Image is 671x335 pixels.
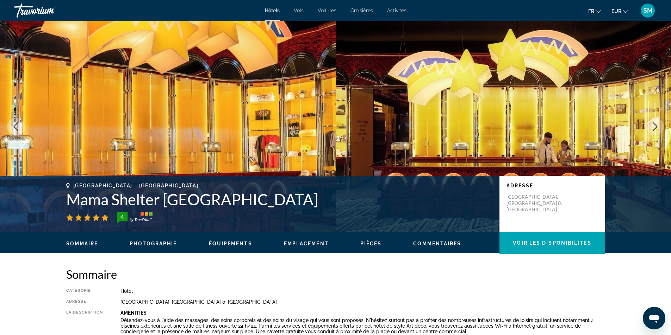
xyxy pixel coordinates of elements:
[318,8,336,13] a: Voitures
[588,6,601,16] button: Change language
[265,8,280,13] a: Hôtels
[66,299,103,305] div: Adresse
[66,240,98,247] button: Sommaire
[499,232,605,254] button: Voir les disponibilités
[66,267,605,281] h2: Sommaire
[294,8,304,13] a: Vols
[66,190,492,208] h1: Mama Shelter [GEOGRAPHIC_DATA]
[284,240,329,247] button: Emplacement
[7,118,25,135] button: Previous image
[209,240,252,247] button: Équipements
[513,240,591,246] span: Voir les disponibilités
[507,194,563,213] p: [GEOGRAPHIC_DATA], [GEOGRAPHIC_DATA] 0, [GEOGRAPHIC_DATA]
[611,8,621,14] span: EUR
[66,288,103,294] div: Catégorie
[507,183,598,188] p: Adresse
[639,3,657,18] button: User Menu
[117,212,153,223] img: trustyou-badge-hor.svg
[611,6,628,16] button: Change currency
[120,317,605,334] p: Détendez-vous à l'aide des massages, des soins corporels et des soins du visage qui vous sont pro...
[413,240,461,247] button: Commentaires
[115,213,129,221] div: 4
[643,307,665,329] iframe: Bouton de lancement de la fenêtre de messagerie
[387,8,406,13] a: Activités
[130,240,177,247] button: Photographie
[120,288,605,294] div: Hotel
[120,299,605,305] div: [GEOGRAPHIC_DATA], [GEOGRAPHIC_DATA] 0, [GEOGRAPHIC_DATA]
[350,8,373,13] a: Croisières
[14,1,85,20] a: Travorium
[646,118,664,135] button: Next image
[643,7,653,14] span: SM
[588,8,594,14] span: fr
[73,183,199,188] span: [GEOGRAPHIC_DATA], , [GEOGRAPHIC_DATA]
[360,240,382,247] button: Pièces
[120,310,147,316] b: Amenities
